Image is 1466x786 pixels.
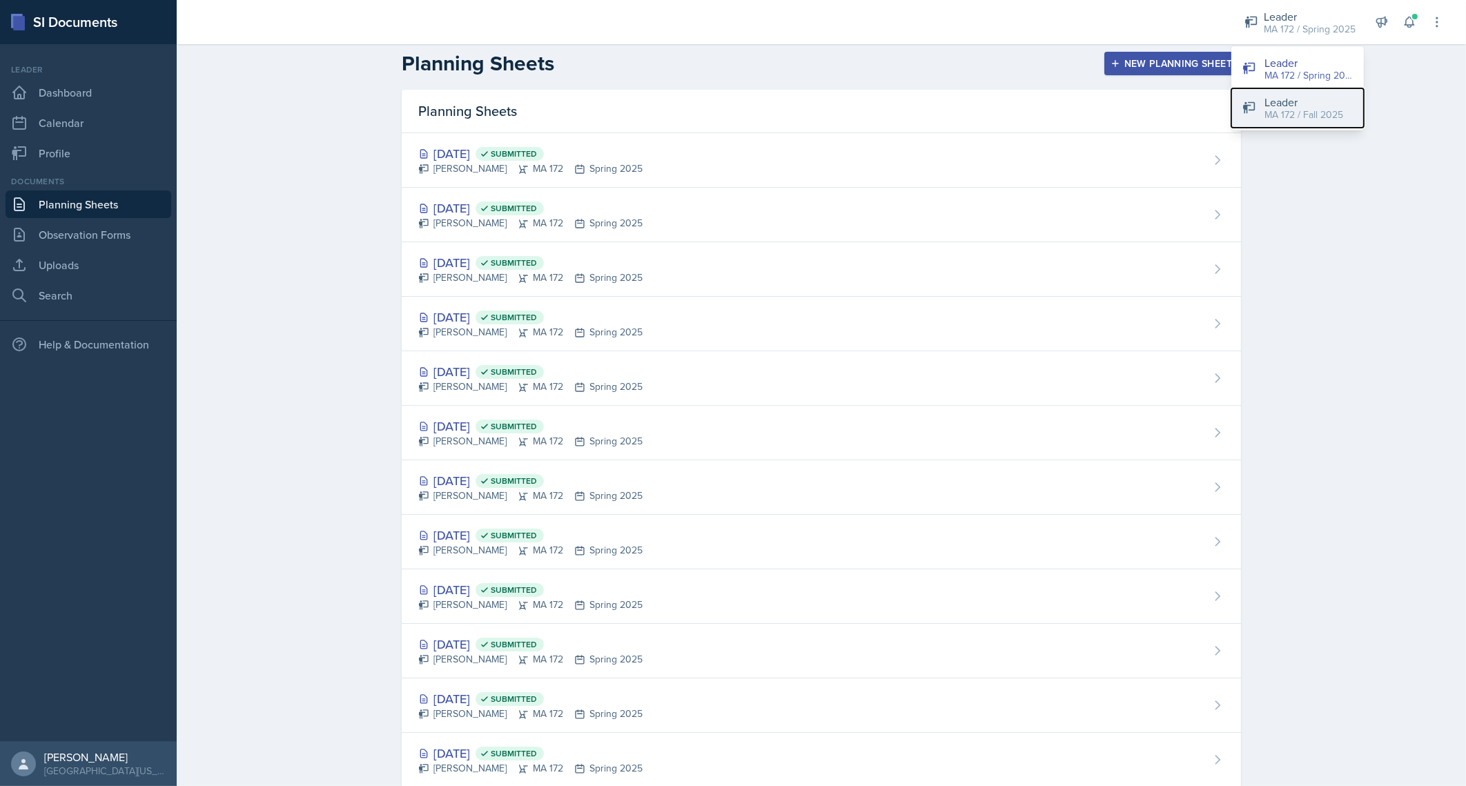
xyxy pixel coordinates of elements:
[44,764,166,778] div: [GEOGRAPHIC_DATA][US_STATE] in [GEOGRAPHIC_DATA]
[418,362,643,381] div: [DATE]
[6,139,171,167] a: Profile
[6,221,171,248] a: Observation Forms
[44,750,166,764] div: [PERSON_NAME]
[402,242,1241,297] a: [DATE] Submitted [PERSON_NAME]MA 172Spring 2025
[6,175,171,188] div: Documents
[402,624,1241,678] a: [DATE] Submitted [PERSON_NAME]MA 172Spring 2025
[491,530,537,541] span: Submitted
[1264,8,1356,25] div: Leader
[418,489,643,503] div: [PERSON_NAME] MA 172 Spring 2025
[1264,108,1343,122] div: MA 172 / Fall 2025
[418,434,643,449] div: [PERSON_NAME] MA 172 Spring 2025
[6,251,171,279] a: Uploads
[402,90,1241,133] div: Planning Sheets
[6,282,171,309] a: Search
[418,471,643,490] div: [DATE]
[418,144,643,163] div: [DATE]
[418,744,643,763] div: [DATE]
[402,569,1241,624] a: [DATE] Submitted [PERSON_NAME]MA 172Spring 2025
[6,190,171,218] a: Planning Sheets
[491,694,537,705] span: Submitted
[402,678,1241,733] a: [DATE] Submitted [PERSON_NAME]MA 172Spring 2025
[402,297,1241,351] a: [DATE] Submitted [PERSON_NAME]MA 172Spring 2025
[6,63,171,76] div: Leader
[418,216,643,230] div: [PERSON_NAME] MA 172 Spring 2025
[491,203,537,214] span: Submitted
[418,543,643,558] div: [PERSON_NAME] MA 172 Spring 2025
[418,161,643,176] div: [PERSON_NAME] MA 172 Spring 2025
[402,515,1241,569] a: [DATE] Submitted [PERSON_NAME]MA 172Spring 2025
[402,51,554,76] h2: Planning Sheets
[418,761,643,776] div: [PERSON_NAME] MA 172 Spring 2025
[491,748,537,759] span: Submitted
[491,584,537,596] span: Submitted
[418,635,643,654] div: [DATE]
[1264,22,1356,37] div: MA 172 / Spring 2025
[402,460,1241,515] a: [DATE] Submitted [PERSON_NAME]MA 172Spring 2025
[491,366,537,377] span: Submitted
[402,188,1241,242] a: [DATE] Submitted [PERSON_NAME]MA 172Spring 2025
[402,406,1241,460] a: [DATE] Submitted [PERSON_NAME]MA 172Spring 2025
[418,271,643,285] div: [PERSON_NAME] MA 172 Spring 2025
[418,652,643,667] div: [PERSON_NAME] MA 172 Spring 2025
[1113,58,1232,69] div: New Planning Sheet
[418,707,643,721] div: [PERSON_NAME] MA 172 Spring 2025
[6,109,171,137] a: Calendar
[491,475,537,487] span: Submitted
[1264,68,1353,83] div: MA 172 / Spring 2025
[418,598,643,612] div: [PERSON_NAME] MA 172 Spring 2025
[491,148,537,159] span: Submitted
[1231,88,1364,128] button: Leader MA 172 / Fall 2025
[6,331,171,358] div: Help & Documentation
[491,257,537,268] span: Submitted
[418,380,643,394] div: [PERSON_NAME] MA 172 Spring 2025
[418,580,643,599] div: [DATE]
[1264,94,1343,110] div: Leader
[6,79,171,106] a: Dashboard
[418,417,643,435] div: [DATE]
[402,133,1241,188] a: [DATE] Submitted [PERSON_NAME]MA 172Spring 2025
[1104,52,1241,75] button: New Planning Sheet
[418,689,643,708] div: [DATE]
[491,421,537,432] span: Submitted
[418,308,643,326] div: [DATE]
[418,325,643,340] div: [PERSON_NAME] MA 172 Spring 2025
[1264,55,1353,71] div: Leader
[418,253,643,272] div: [DATE]
[418,199,643,217] div: [DATE]
[491,639,537,650] span: Submitted
[491,312,537,323] span: Submitted
[402,351,1241,406] a: [DATE] Submitted [PERSON_NAME]MA 172Spring 2025
[1231,49,1364,88] button: Leader MA 172 / Spring 2025
[418,526,643,544] div: [DATE]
